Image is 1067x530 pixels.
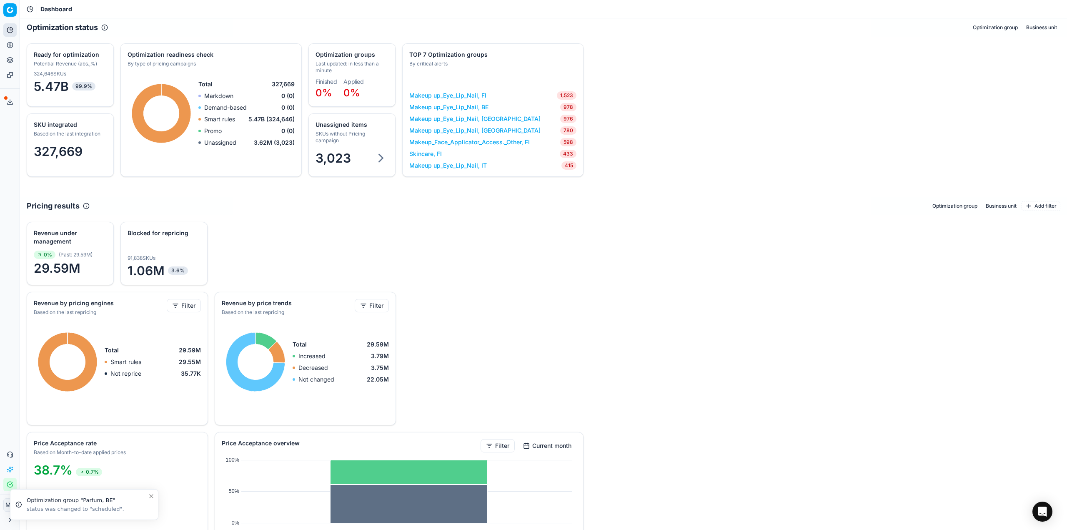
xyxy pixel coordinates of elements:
span: 5.47B (324,646) [248,115,295,123]
span: Total [105,346,119,354]
span: Total [198,80,213,88]
button: Filter [481,439,515,452]
div: Potential Revenue (abs.,%) [34,60,105,67]
div: SKUs without Pricing campaign [316,131,387,144]
span: 976 [560,115,576,123]
span: 0% [316,87,332,99]
span: 415 [561,161,576,170]
button: MC [3,498,17,512]
span: 3.79M [371,352,389,360]
div: Price Acceptance rate [34,439,199,447]
span: 598 [560,138,576,146]
span: 5.47B [34,79,107,94]
p: Decreased [298,364,328,372]
span: MC [4,499,16,511]
div: Price Acceptance overview [222,439,479,447]
a: Makeup up_Eye_Lip_Nail, IT [409,161,487,170]
button: Filter [355,299,389,312]
dt: Applied [343,79,364,85]
span: 433 [560,150,576,158]
div: Blocked for repricing [128,229,199,237]
div: Based on the last repricing [222,309,353,316]
text: 100% [225,457,239,463]
span: 29.55M [179,358,201,366]
span: 0% [343,87,360,99]
a: Makeup up_Eye_Lip_Nail, BE [409,103,488,111]
span: 35.77K [181,369,201,378]
span: 29.59M [179,346,201,354]
span: 3.6% [168,266,188,275]
div: By critical alerts [409,60,575,67]
p: Smart rules [204,115,235,123]
div: Optimization group "Parfum, BE" [27,496,148,505]
div: Revenue by price trends [222,299,353,307]
span: 327,669 [34,144,83,159]
button: Business unit [1023,23,1060,33]
button: Optimization group [929,201,981,211]
span: 3.75M [371,364,389,372]
div: Based on Month-to-date applied prices [34,449,199,456]
div: Optimization readiness check [128,50,293,59]
span: 38.7% [34,462,73,477]
p: Markdown [204,92,233,100]
span: 0% [34,251,55,259]
span: 0 (0) [281,103,295,112]
button: Filter [167,299,201,312]
text: 0% [232,520,240,526]
span: 1.06M [128,263,200,278]
div: status was changed to "scheduled". [27,505,148,513]
span: 91,838 SKUs [128,255,155,261]
span: 0 (0) [281,92,295,100]
span: 22.05M [367,375,389,384]
button: Add filter [1022,201,1060,211]
span: 0 (0) [281,127,295,135]
span: 1,523 [557,91,576,100]
p: Not changed [298,375,334,384]
span: 978 [560,103,576,111]
span: 29.59M [367,340,389,349]
h2: Optimization status [27,22,98,33]
p: Not reprice [110,369,141,378]
h2: Pricing results [27,200,80,212]
p: Increased [298,352,326,360]
span: Dashboard [40,5,72,13]
a: Skincare, FI [409,150,442,158]
a: Makeup_Face_Applicator_Access._Other, FI [409,138,530,146]
span: 324,646 SKUs [34,70,66,77]
span: 99.9% [72,82,95,90]
div: Revenue under management [34,229,105,246]
div: Based on the last repricing [34,309,165,316]
div: Last updated: in less than a minute [316,60,387,74]
dt: Finished [316,79,337,85]
p: Smart rules [110,358,141,366]
span: 3,023 [316,151,351,166]
button: Optimization group [969,23,1021,33]
button: Current month [518,439,576,452]
span: 780 [560,126,576,135]
a: Makeup up_Eye_Lip_Nail, FI [409,91,486,100]
div: Optimization groups [316,50,387,59]
a: Makeup up_Eye_Lip_Nail, [GEOGRAPHIC_DATA] [409,115,541,123]
div: Revenue by pricing engines [34,299,165,307]
span: Total [293,340,307,349]
p: Promo [204,127,222,135]
span: 0.7% [76,468,102,476]
span: 3.62M (3,023) [254,138,295,147]
div: Based on the last integration [34,131,105,137]
button: Close toast [146,491,156,501]
span: 29.59M [34,261,107,276]
div: Open Intercom Messenger [1032,502,1052,522]
div: By type of pricing campaigns [128,60,293,67]
div: Ready for optimization [34,50,105,59]
nav: breadcrumb [40,5,72,13]
span: ( Past : 29.59M ) [59,251,93,258]
p: Demand-based [204,103,247,112]
div: SKU integrated [34,121,105,129]
div: TOP 7 Optimization groups [409,50,575,59]
span: 327,669 [272,80,295,88]
text: 50% [228,488,239,494]
a: Makeup up_Eye_Lip_Nail, [GEOGRAPHIC_DATA] [409,126,541,135]
div: Unassigned items [316,121,387,129]
p: Unassigned [204,138,236,147]
button: Business unit [982,201,1020,211]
